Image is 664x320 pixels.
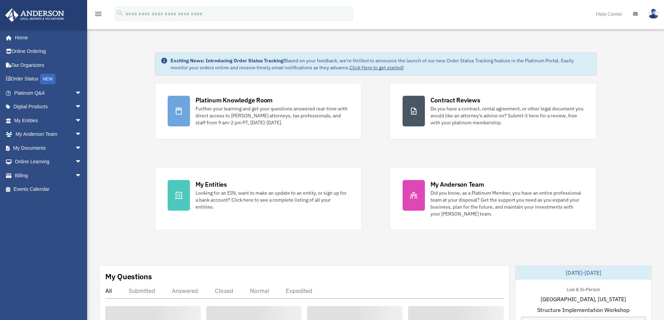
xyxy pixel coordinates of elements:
div: Normal [250,287,269,294]
div: NEW [40,74,55,84]
div: Submitted [129,287,155,294]
div: Platinum Knowledge Room [196,96,273,104]
div: Live & In-Person [561,285,605,292]
a: Click Here to get started! [350,64,404,71]
span: arrow_drop_down [75,169,89,183]
a: My Anderson Team Did you know, as a Platinum Member, you have an entire professional team at your... [390,167,597,230]
img: Anderson Advisors Platinum Portal [3,8,66,22]
span: arrow_drop_down [75,114,89,128]
a: Platinum Knowledge Room Further your learning and get your questions answered real-time with dire... [155,83,362,139]
div: Looking for an EIN, want to make an update to an entity, or sign up for a bank account? Click her... [196,189,349,210]
a: Events Calendar [5,182,92,196]
a: Order StatusNEW [5,72,92,86]
a: Billingarrow_drop_down [5,169,92,182]
div: Did you know, as a Platinum Member, you have an entire professional team at your disposal? Get th... [430,189,584,217]
span: arrow_drop_down [75,86,89,100]
i: search [116,9,124,17]
a: Tax Organizers [5,58,92,72]
div: My Questions [105,271,152,282]
span: [GEOGRAPHIC_DATA], [US_STATE] [541,295,626,303]
span: arrow_drop_down [75,100,89,114]
img: User Pic [648,9,659,19]
div: Further your learning and get your questions answered real-time with direct access to [PERSON_NAM... [196,105,349,126]
a: My Entities Looking for an EIN, want to make an update to an entity, or sign up for a bank accoun... [155,167,362,230]
a: Online Ordering [5,45,92,58]
strong: Exciting News: Introducing Order Status Tracking! [170,57,285,64]
span: Structure Implementation Workshop [537,306,629,314]
div: My Entities [196,180,227,189]
a: Digital Productsarrow_drop_down [5,100,92,114]
div: Expedited [286,287,312,294]
a: Home [5,31,89,45]
a: Contract Reviews Do you have a contract, rental agreement, or other legal document you would like... [390,83,597,139]
div: Closed [215,287,233,294]
a: My Entitiesarrow_drop_down [5,114,92,127]
div: All [105,287,112,294]
div: [DATE]-[DATE] [516,266,651,280]
div: Do you have a contract, rental agreement, or other legal document you would like an attorney's ad... [430,105,584,126]
span: arrow_drop_down [75,155,89,169]
a: Online Learningarrow_drop_down [5,155,92,169]
a: My Documentsarrow_drop_down [5,141,92,155]
span: arrow_drop_down [75,127,89,142]
div: My Anderson Team [430,180,484,189]
div: Answered [172,287,198,294]
i: menu [94,10,102,18]
div: Based on your feedback, we're thrilled to announce the launch of our new Order Status Tracking fe... [170,57,591,71]
a: My Anderson Teamarrow_drop_down [5,127,92,141]
a: Platinum Q&Aarrow_drop_down [5,86,92,100]
a: menu [94,12,102,18]
span: arrow_drop_down [75,141,89,155]
div: Contract Reviews [430,96,480,104]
